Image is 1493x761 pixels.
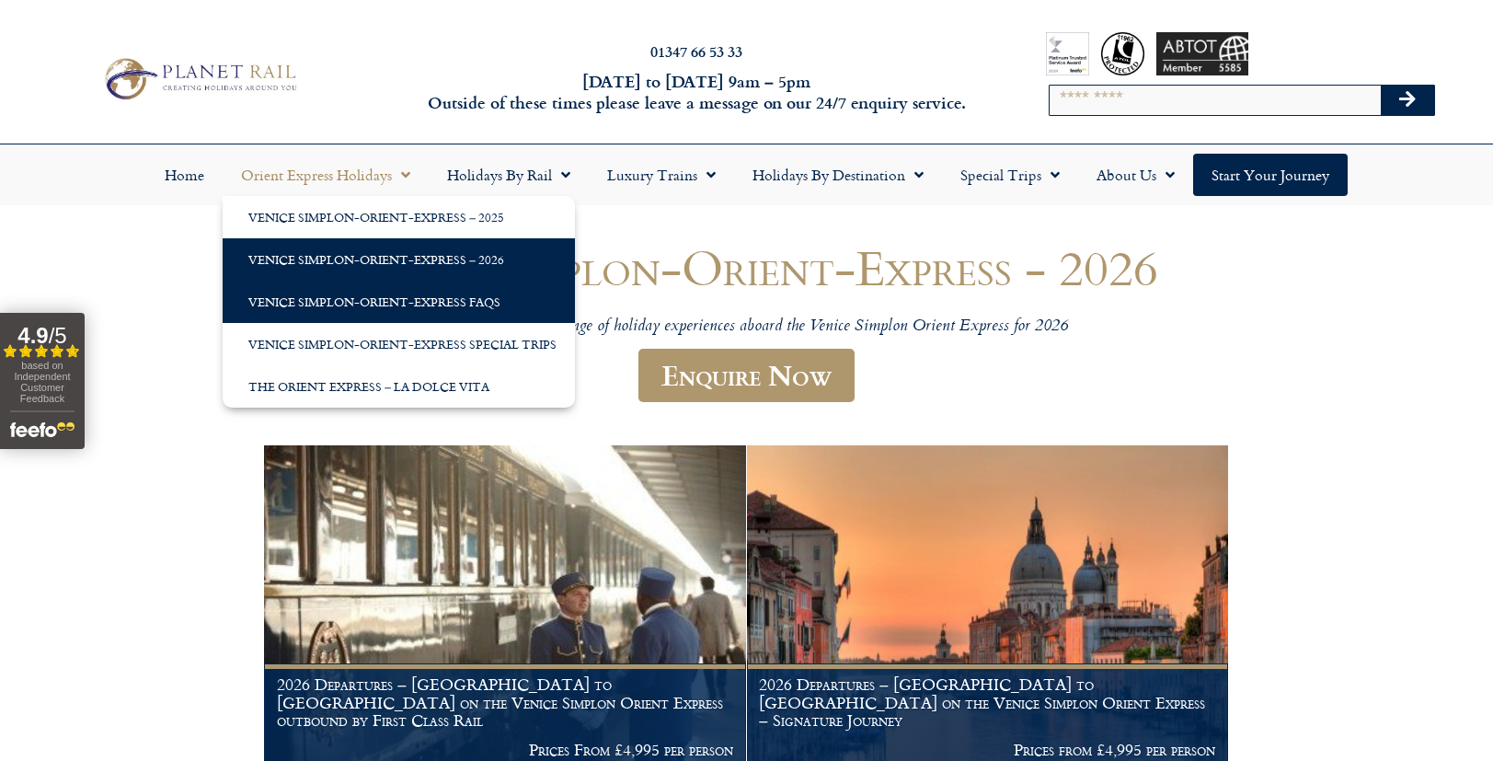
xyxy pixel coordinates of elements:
a: Venice Simplon-Orient-Express – 2026 [223,238,575,281]
button: Search [1381,86,1434,115]
a: 01347 66 53 33 [650,40,742,62]
p: Prices from £4,995 per person [759,741,1215,759]
a: Start your Journey [1193,154,1348,196]
a: Venice Simplon-Orient-Express Special Trips [223,323,575,365]
ul: Orient Express Holidays [223,196,575,408]
a: Enquire Now [638,349,855,403]
a: Special Trips [942,154,1078,196]
a: Home [146,154,223,196]
a: Holidays by Destination [734,154,942,196]
img: Planet Rail Train Holidays Logo [97,53,302,103]
h6: [DATE] to [DATE] 9am – 5pm Outside of these times please leave a message on our 24/7 enquiry serv... [403,71,991,114]
a: About Us [1078,154,1193,196]
a: Venice Simplon-Orient-Express – 2025 [223,196,575,238]
h1: 2026 Departures – [GEOGRAPHIC_DATA] to [GEOGRAPHIC_DATA] on the Venice Simplon Orient Express out... [277,675,733,730]
a: Holidays by Rail [429,154,589,196]
a: Luxury Trains [589,154,734,196]
a: Venice Simplon-Orient-Express FAQs [223,281,575,323]
h1: 2026 Departures – [GEOGRAPHIC_DATA] to [GEOGRAPHIC_DATA] on the Venice Simplon Orient Express – S... [759,675,1215,730]
p: Prices From £4,995 per person [277,741,733,759]
p: View our expanding range of holiday experiences aboard the Venice Simplon Orient Express for 2026 [195,317,1299,338]
nav: Menu [9,154,1484,196]
h1: Venice Simplon-Orient-Express - 2026 [195,240,1299,294]
a: The Orient Express – La Dolce Vita [223,365,575,408]
a: Orient Express Holidays [223,154,429,196]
